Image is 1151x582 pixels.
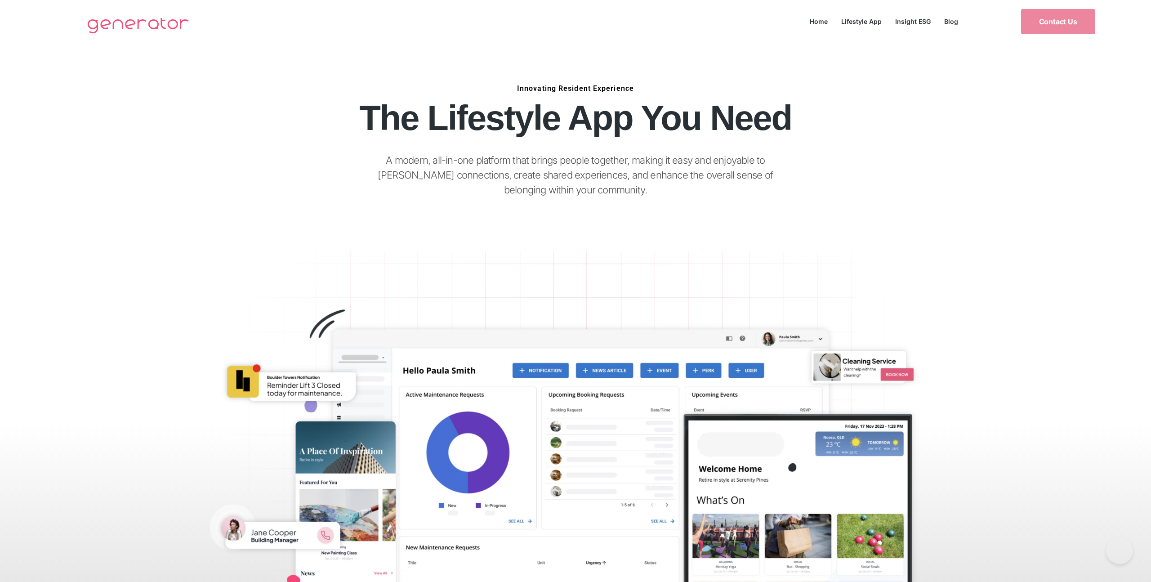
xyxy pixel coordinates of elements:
[120,101,1031,134] h1: The Lifestyle App You Need
[1106,537,1133,564] iframe: Toggle Customer Support
[1021,9,1095,34] a: Contact Us
[120,88,1031,89] h6: Innovating Resident Experience
[937,15,965,27] a: Blog
[888,15,937,27] a: Insight ESG
[1039,18,1077,25] span: Contact Us
[357,153,794,197] p: A modern, all-in-one platform that brings people together, making it easy and enjoyable to [PERSO...
[803,15,834,27] a: Home
[834,15,888,27] a: Lifestyle App
[803,15,965,27] nav: Menu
